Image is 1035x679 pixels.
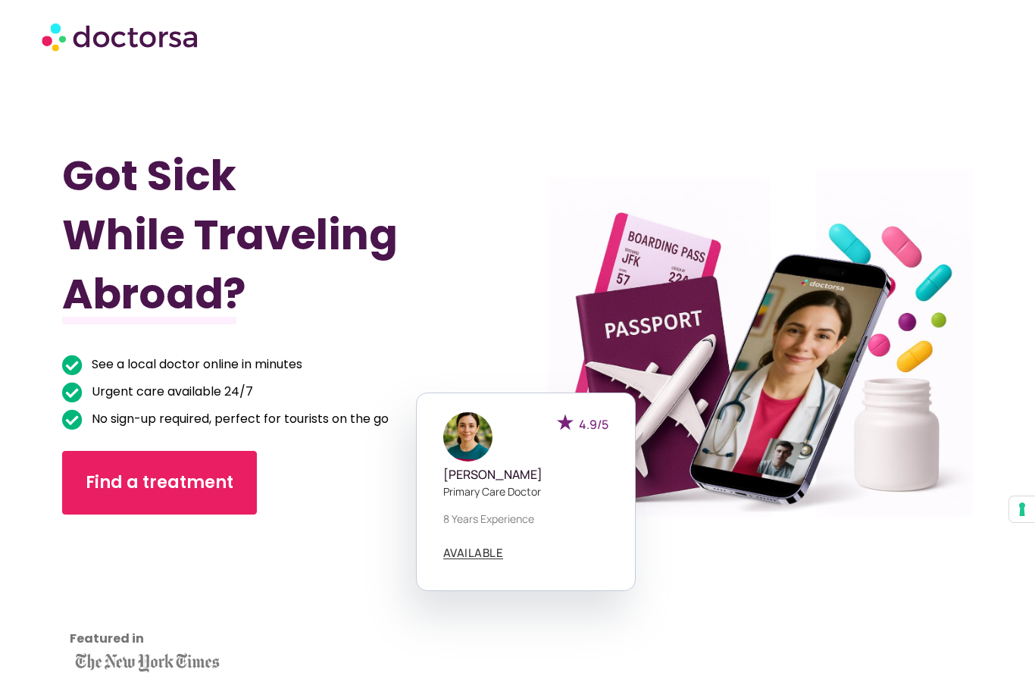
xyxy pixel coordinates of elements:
[443,483,608,499] p: Primary care doctor
[62,146,449,324] h1: Got Sick While Traveling Abroad?
[443,547,504,559] span: AVAILABLE
[579,416,608,433] span: 4.9/5
[1009,496,1035,522] button: Your consent preferences for tracking technologies
[88,381,253,402] span: Urgent care available 24/7
[88,408,389,430] span: No sign-up required, perfect for tourists on the go
[443,468,608,482] h5: [PERSON_NAME]
[70,630,144,647] strong: Featured in
[443,511,608,527] p: 8 years experience
[88,354,302,375] span: See a local doctor online in minutes
[443,547,504,559] a: AVAILABLE
[86,471,233,495] span: Find a treatment
[62,451,257,515] a: Find a treatment
[70,537,206,651] iframe: Customer reviews powered by Trustpilot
